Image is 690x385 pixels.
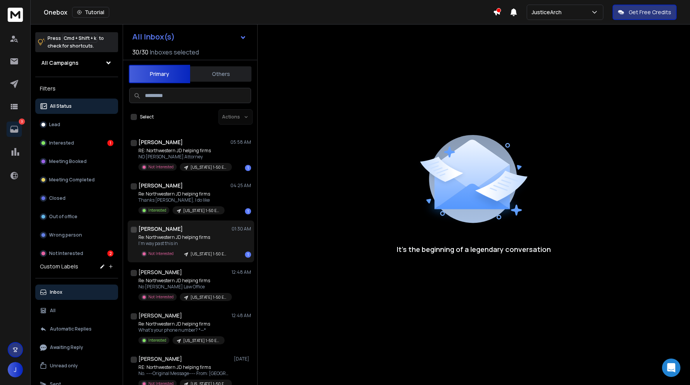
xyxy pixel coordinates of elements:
button: Meeting Completed [35,172,118,188]
h1: [PERSON_NAME] [138,355,182,363]
button: J [8,362,23,377]
div: Open Intercom Messenger [662,359,680,377]
span: Cmd + Shift + k [62,34,97,43]
p: 3 [19,118,25,125]
div: 1 [245,165,251,171]
label: Select [140,114,154,120]
button: Awaiting Reply [35,340,118,355]
div: 1 [245,208,251,214]
p: Not Interested [148,164,174,170]
p: Re: Northwestern JD helping firms [138,191,225,197]
button: Automatic Replies [35,321,118,337]
p: Wrong person [49,232,82,238]
button: Out of office [35,209,118,224]
h3: Inboxes selected [150,48,199,57]
p: JusticeArch [532,8,565,16]
p: Meeting Completed [49,177,95,183]
p: Press to check for shortcuts. [48,35,104,50]
h1: [PERSON_NAME] [138,182,183,189]
p: 12:48 AM [232,313,251,319]
button: All [35,303,118,318]
p: 05:58 AM [230,139,251,145]
button: All Campaigns [35,55,118,71]
p: RE: Northwestern JD helping firms [138,148,230,154]
p: Not Interested [148,251,174,257]
button: Interested1 [35,135,118,151]
div: 2 [107,250,113,257]
p: [US_STATE] 1-50 Employees [191,165,227,170]
h1: All Campaigns [41,59,79,67]
h3: Filters [35,83,118,94]
button: Tutorial [72,7,109,18]
p: Get Free Credits [629,8,671,16]
button: Wrong person [35,227,118,243]
p: Not Interested [49,250,83,257]
div: 1 [107,140,113,146]
h1: [PERSON_NAME] [138,138,183,146]
p: No [PERSON_NAME] Law Office [138,284,230,290]
p: NO [PERSON_NAME] Attorney [138,154,230,160]
p: Interested [148,207,166,213]
p: 01:30 AM [232,226,251,232]
p: No. -----Original Message----- From: [GEOGRAPHIC_DATA] [138,370,230,377]
button: Inbox [35,285,118,300]
p: Lead [49,122,60,128]
p: Unread only [50,363,78,369]
p: [US_STATE] 1-50 Employees [191,295,227,300]
p: Automatic Replies [50,326,92,332]
button: Unread only [35,358,118,373]
button: Meeting Booked [35,154,118,169]
h1: [PERSON_NAME] [138,312,182,319]
p: 12:48 AM [232,269,251,275]
p: It’s the beginning of a legendary conversation [397,244,551,255]
p: Not Interested [148,294,174,300]
p: [DATE] [234,356,251,362]
p: All Status [50,103,72,109]
button: All Inbox(s) [126,29,253,44]
p: Awaiting Reply [50,344,83,350]
div: 1 [245,252,251,258]
span: 30 / 30 [132,48,148,57]
p: Out of office [49,214,77,220]
button: Primary [129,65,190,83]
h3: Custom Labels [40,263,78,270]
p: Re: Northwestern JD helping firms [138,234,230,240]
button: Get Free Credits [613,5,677,20]
button: Others [190,66,251,82]
p: All [50,308,56,314]
p: [US_STATE] 1-50 Employees [191,251,227,257]
p: What’s your phone number? *—* [138,327,225,333]
p: Meeting Booked [49,158,87,165]
p: 04:25 AM [230,183,251,189]
button: Not Interested2 [35,246,118,261]
p: Closed [49,195,66,201]
p: [US_STATE] 1-50 Employees [183,338,220,344]
p: Thanks [PERSON_NAME], I do like [138,197,225,203]
p: Inbox [50,289,62,295]
p: Interested [49,140,74,146]
a: 3 [7,122,22,137]
button: Lead [35,117,118,132]
p: RE: Northwestern JD helping firms [138,364,230,370]
p: Interested [148,337,166,343]
p: [US_STATE] 1-50 Employees [183,208,220,214]
h1: [PERSON_NAME] [138,225,183,233]
h1: [PERSON_NAME] [138,268,182,276]
button: All Status [35,99,118,114]
p: Re: Northwestern JD helping firms [138,278,230,284]
p: Re: Northwestern JD helping firms [138,321,225,327]
button: Closed [35,191,118,206]
div: Onebox [44,7,493,18]
p: I’m way past this in [138,240,230,247]
h1: All Inbox(s) [132,33,175,41]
